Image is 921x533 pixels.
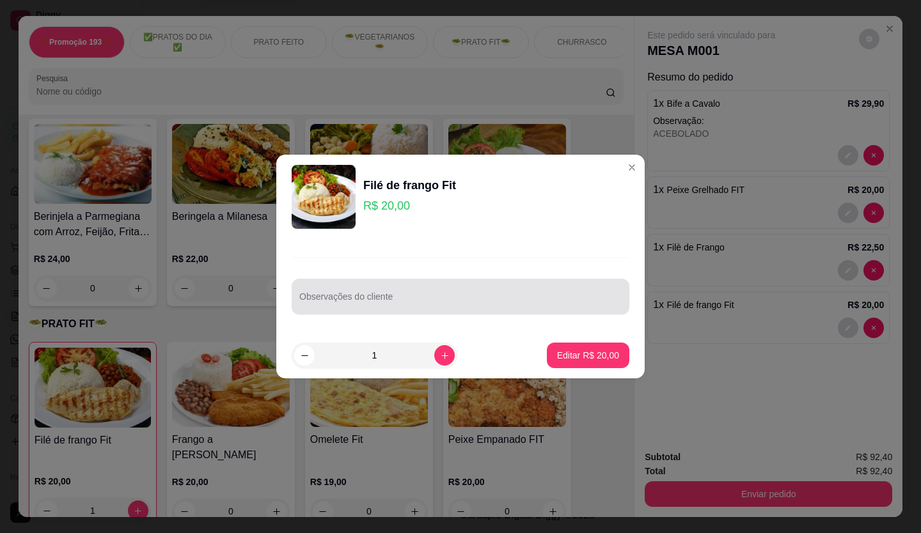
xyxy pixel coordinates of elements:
[363,197,456,215] p: R$ 20,00
[557,349,619,362] p: Editar R$ 20,00
[363,176,456,194] div: Filé de frango Fit
[299,295,622,308] input: Observações do cliente
[547,343,629,368] button: Editar R$ 20,00
[434,345,455,366] button: increase-product-quantity
[622,157,642,178] button: Close
[294,345,315,366] button: decrease-product-quantity
[292,165,356,229] img: product-image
